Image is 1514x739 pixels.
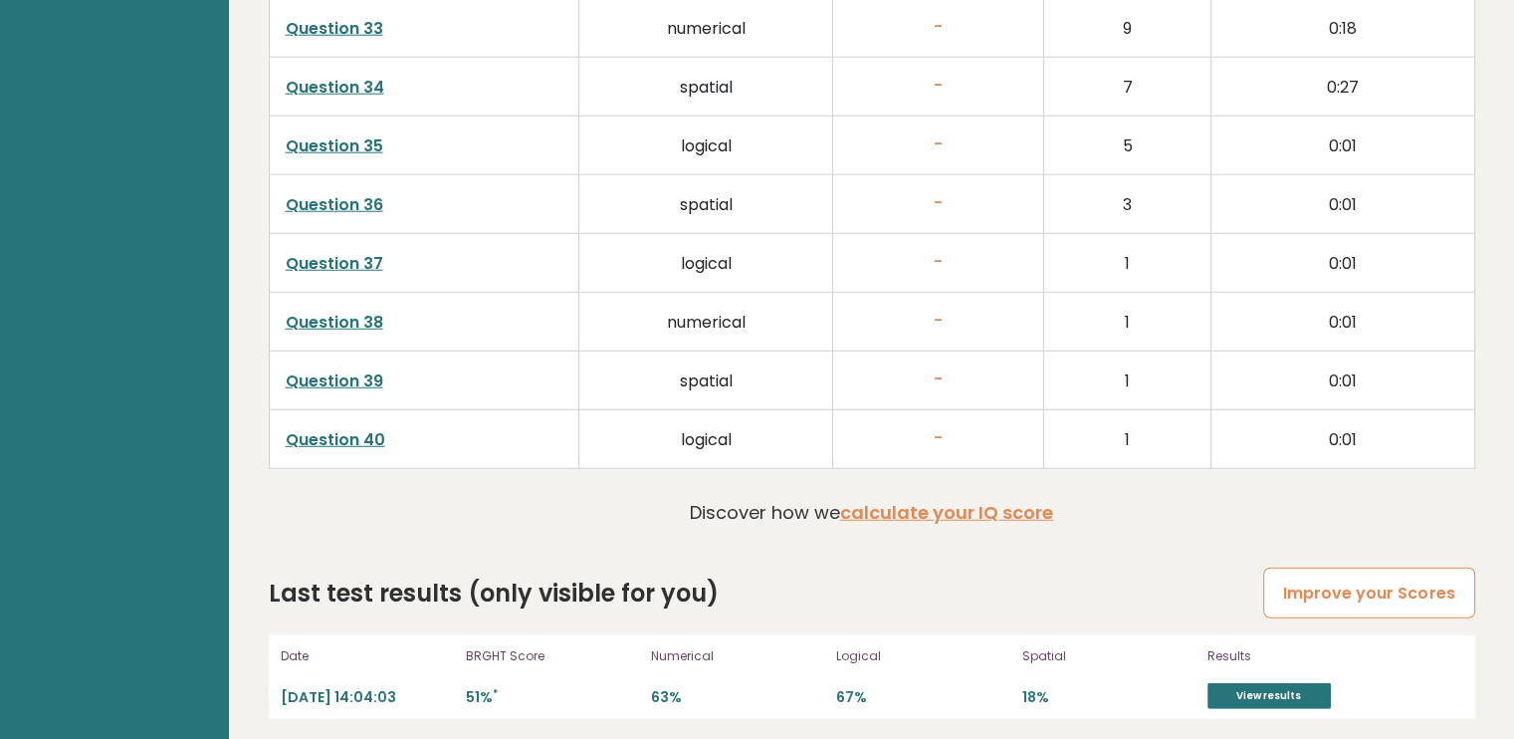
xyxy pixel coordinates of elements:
[579,234,833,293] td: logical
[836,688,1009,707] p: 67%
[1211,175,1474,234] td: 0:01
[1022,647,1195,665] p: Spatial
[840,500,1053,525] a: calculate your IQ score
[1043,234,1210,293] td: 1
[579,352,833,410] td: spatial
[579,58,833,117] td: spatial
[1043,175,1210,234] td: 3
[651,688,824,707] p: 63%
[836,647,1009,665] p: Logical
[1211,117,1474,175] td: 0:01
[281,688,454,707] p: [DATE] 14:04:03
[1211,410,1474,469] td: 0:01
[1022,688,1195,707] p: 18%
[1211,58,1474,117] td: 0:27
[849,193,1027,214] h3: -
[1211,234,1474,293] td: 0:01
[286,17,383,40] a: Question 33
[286,76,384,99] a: Question 34
[1043,58,1210,117] td: 7
[286,193,383,216] a: Question 36
[849,134,1027,155] h3: -
[579,117,833,175] td: logical
[849,311,1027,332] h3: -
[579,175,833,234] td: spatial
[849,252,1027,273] h3: -
[1263,568,1474,618] a: Improve your Scores
[466,647,639,665] p: BRGHT Score
[849,428,1027,449] h3: -
[269,576,719,612] h2: Last test results (only visible for you)
[286,369,383,392] a: Question 39
[1211,293,1474,352] td: 0:01
[579,293,833,352] td: numerical
[690,499,1053,526] p: Discover how we
[651,647,824,665] p: Numerical
[1043,352,1210,410] td: 1
[1207,647,1416,665] p: Results
[286,252,383,275] a: Question 37
[286,134,383,157] a: Question 35
[579,410,833,469] td: logical
[1043,410,1210,469] td: 1
[849,369,1027,390] h3: -
[849,76,1027,97] h3: -
[281,647,454,665] p: Date
[1043,293,1210,352] td: 1
[849,17,1027,38] h3: -
[286,311,383,334] a: Question 38
[1207,683,1331,709] a: View results
[286,428,385,451] a: Question 40
[466,688,639,707] p: 51%
[1211,352,1474,410] td: 0:01
[1043,117,1210,175] td: 5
